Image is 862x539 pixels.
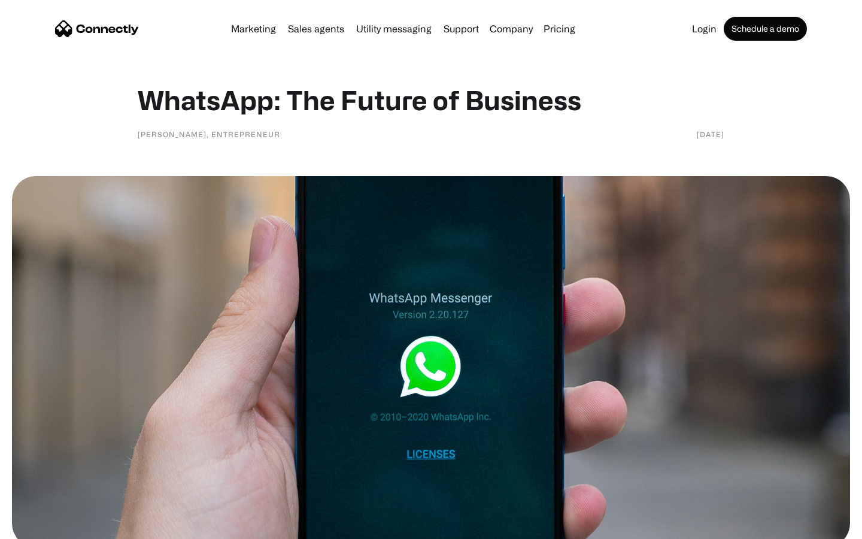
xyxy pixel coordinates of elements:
a: Login [687,24,721,34]
a: Sales agents [283,24,349,34]
div: [PERSON_NAME], Entrepreneur [138,128,280,140]
a: Pricing [539,24,580,34]
a: Marketing [226,24,281,34]
a: Schedule a demo [724,17,807,41]
div: Company [490,20,533,37]
h1: WhatsApp: The Future of Business [138,84,724,116]
a: Support [439,24,484,34]
a: Utility messaging [351,24,436,34]
aside: Language selected: English [12,518,72,535]
a: home [55,20,139,38]
div: [DATE] [697,128,724,140]
div: Company [486,20,536,37]
ul: Language list [24,518,72,535]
